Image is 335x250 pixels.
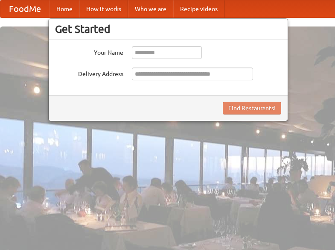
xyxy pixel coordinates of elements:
[79,0,128,18] a: How it works
[55,23,281,35] h3: Get Started
[0,0,50,18] a: FoodMe
[173,0,224,18] a: Recipe videos
[128,0,173,18] a: Who we are
[55,68,123,78] label: Delivery Address
[50,0,79,18] a: Home
[223,102,281,115] button: Find Restaurants!
[55,46,123,57] label: Your Name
